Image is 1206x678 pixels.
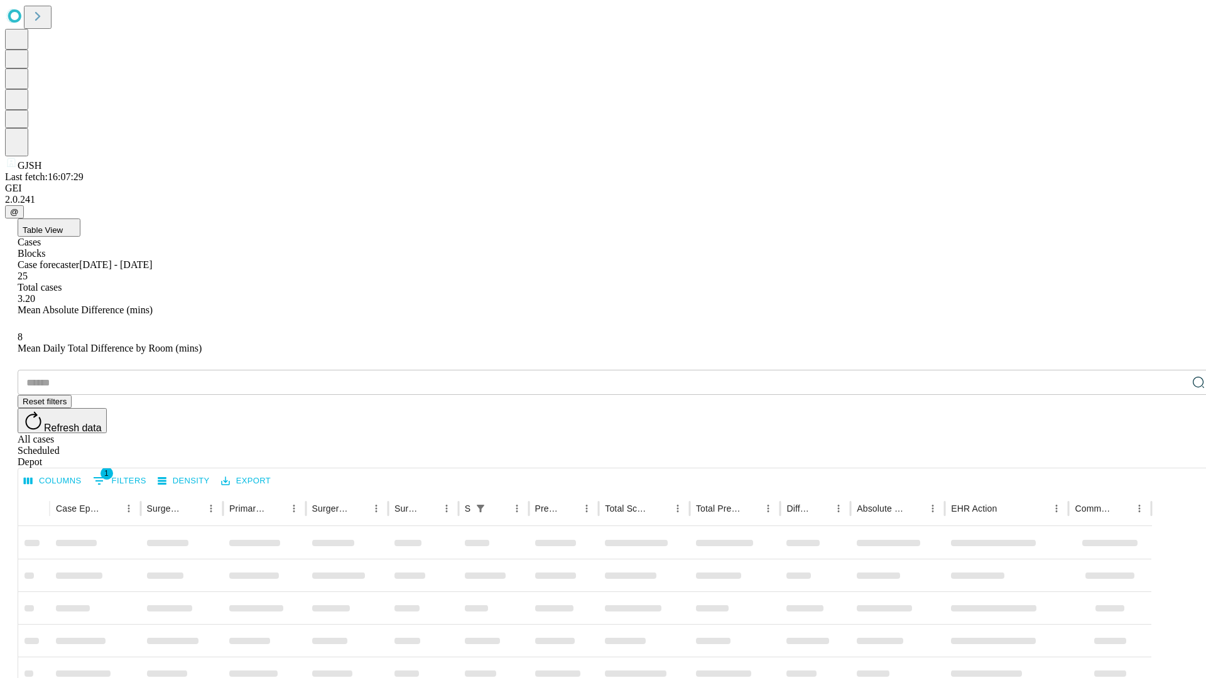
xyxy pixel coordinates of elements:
span: 25 [18,271,28,281]
button: Menu [924,500,942,517]
span: Refresh data [44,422,102,433]
span: Reset filters [23,397,67,406]
button: Sort [998,500,1016,517]
button: Menu [669,500,687,517]
button: Menu [1048,500,1065,517]
span: 8 [18,331,23,342]
button: Sort [350,500,367,517]
button: Menu [759,500,777,517]
button: Export [218,471,274,491]
button: Density [155,471,213,491]
button: Sort [560,500,578,517]
div: Absolute Difference [857,503,905,514]
div: Total Scheduled Duration [605,503,650,514]
button: Sort [742,500,759,517]
button: Sort [906,500,924,517]
button: Menu [508,500,526,517]
button: Sort [812,500,830,517]
button: Menu [1131,500,1148,517]
span: Mean Daily Total Difference by Room (mins) [18,343,202,353]
div: Surgery Name [312,503,349,514]
div: Scheduled In Room Duration [465,503,470,514]
span: Table View [23,225,63,235]
button: Menu [830,500,847,517]
span: Case forecaster [18,259,79,270]
button: Sort [491,500,508,517]
div: 1 active filter [472,500,489,517]
button: Reset filters [18,395,72,408]
span: Total cases [18,282,62,293]
button: Menu [438,500,455,517]
span: 1 [100,467,113,480]
div: Surgery Date [394,503,419,514]
button: Menu [120,500,138,517]
span: 3.20 [18,293,35,304]
div: 2.0.241 [5,194,1201,205]
span: Last fetch: 16:07:29 [5,171,84,182]
button: Refresh data [18,408,107,433]
button: Table View [18,218,80,237]
button: Sort [420,500,438,517]
div: Total Predicted Duration [696,503,741,514]
span: [DATE] - [DATE] [79,259,152,270]
button: @ [5,205,24,218]
button: Menu [367,500,385,517]
button: Sort [651,500,669,517]
div: Case Epic Id [56,503,101,514]
div: Predicted In Room Duration [535,503,560,514]
button: Show filters [90,471,149,491]
button: Select columns [21,471,85,491]
span: GJSH [18,160,41,171]
button: Menu [578,500,595,517]
button: Sort [102,500,120,517]
div: Difference [786,503,811,514]
button: Sort [268,500,285,517]
button: Sort [185,500,202,517]
button: Sort [1113,500,1131,517]
span: @ [10,207,19,217]
div: Comments [1075,503,1111,514]
button: Menu [285,500,303,517]
button: Show filters [472,500,489,517]
div: GEI [5,183,1201,194]
div: Surgeon Name [147,503,183,514]
div: EHR Action [951,503,997,514]
button: Menu [202,500,220,517]
div: Primary Service [229,503,266,514]
span: Mean Absolute Difference (mins) [18,304,153,315]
